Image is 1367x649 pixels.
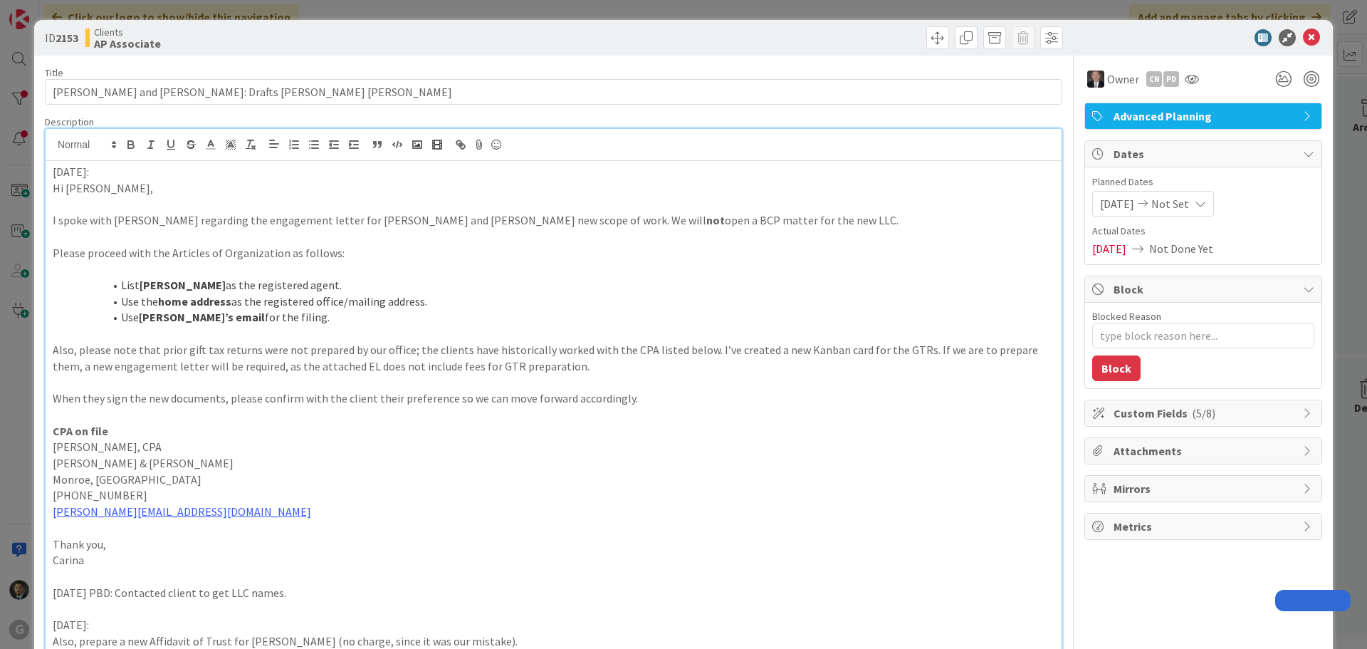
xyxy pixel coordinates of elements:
p: I spoke with [PERSON_NAME] regarding the engagement letter for [PERSON_NAME] and [PERSON_NAME] ne... [53,212,1054,229]
span: Dates [1114,145,1296,162]
span: Metrics [1114,518,1296,535]
p: Thank you, [53,536,1054,553]
li: Use the as the registered office/mailing address. [70,294,1054,310]
span: Custom Fields [1114,405,1296,422]
span: ID [45,29,78,46]
strong: [PERSON_NAME]’s email [139,310,265,324]
p: Please proceed with the Articles of Organization as follows: [53,245,1054,261]
span: Not Set [1151,195,1189,212]
p: [DATE]: [53,617,1054,633]
p: [PERSON_NAME], CPA [53,439,1054,455]
li: Use for the filing. [70,309,1054,326]
p: Hi [PERSON_NAME], [53,180,1054,197]
span: Advanced Planning [1114,108,1296,125]
p: Carina [53,552,1054,568]
span: Mirrors [1114,480,1296,497]
span: Not Done Yet [1149,240,1213,257]
label: Blocked Reason [1092,310,1161,323]
p: [PERSON_NAME] & [PERSON_NAME] [53,455,1054,472]
span: Description [45,115,94,128]
img: BG [1087,71,1104,88]
p: When they sign the new documents, please confirm with the client their preference so we can move ... [53,390,1054,407]
strong: home address [158,294,231,308]
p: [PHONE_NUMBER] [53,487,1054,504]
b: 2153 [56,31,78,45]
p: [DATE]: [53,164,1054,180]
button: Block [1092,355,1141,381]
label: Title [45,66,63,79]
span: Owner [1107,71,1139,88]
span: Clients [94,26,161,38]
div: PD [1163,71,1179,87]
input: type card name here... [45,79,1062,105]
strong: [PERSON_NAME] [140,278,226,292]
span: Block [1114,281,1296,298]
p: Also, please note that prior gift tax returns were not prepared by our office; the clients have h... [53,342,1054,374]
span: [DATE] [1092,240,1126,257]
p: [DATE] PBD: Contacted client to get LLC names. [53,585,1054,601]
span: Planned Dates [1092,175,1314,189]
span: [DATE] [1100,195,1134,212]
span: ( 5/8 ) [1192,406,1215,420]
p: Monroe, [GEOGRAPHIC_DATA] [53,472,1054,488]
b: AP Associate [94,38,161,49]
strong: CPA on file [53,424,108,438]
a: [PERSON_NAME][EMAIL_ADDRESS][DOMAIN_NAME] [53,504,311,519]
li: List as the registered agent. [70,277,1054,294]
strong: not [706,213,725,227]
span: Actual Dates [1092,224,1314,239]
span: Attachments [1114,442,1296,460]
div: CN [1146,71,1162,87]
